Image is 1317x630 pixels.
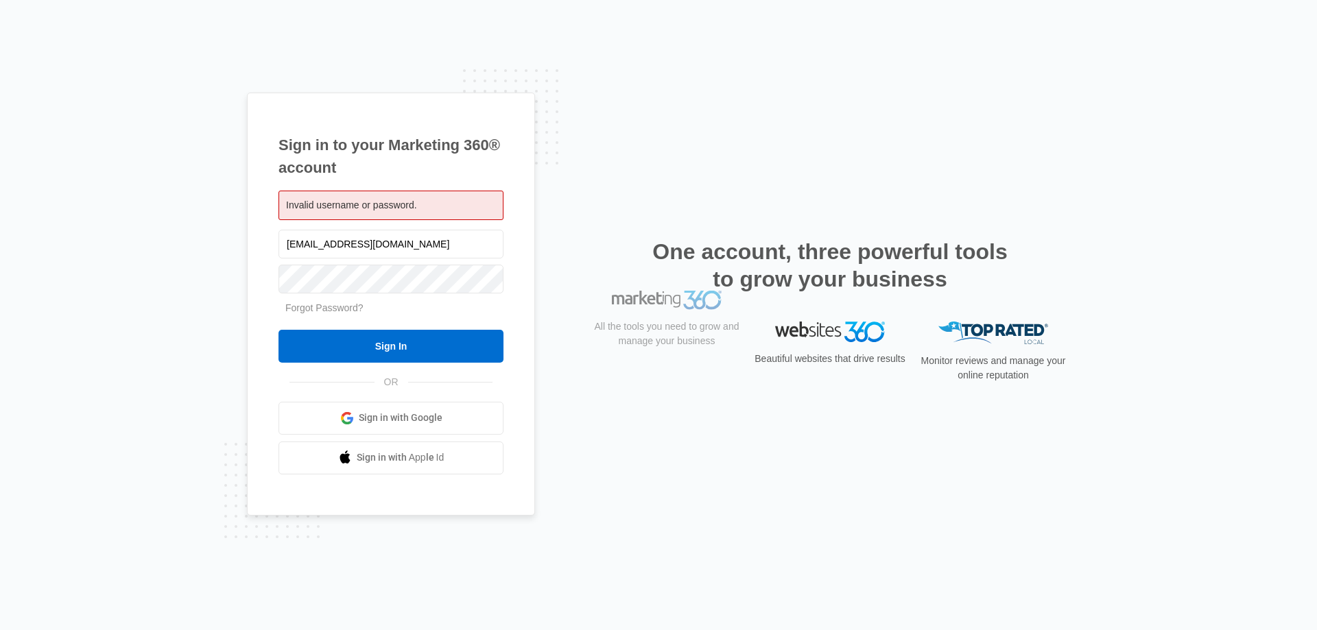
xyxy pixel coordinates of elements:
[278,402,503,435] a: Sign in with Google
[357,450,444,465] span: Sign in with Apple Id
[375,375,408,389] span: OR
[359,411,442,425] span: Sign in with Google
[278,230,503,258] input: Email
[753,352,907,366] p: Beautiful websites that drive results
[916,354,1070,383] p: Monitor reviews and manage your online reputation
[278,441,503,474] a: Sign in with Apple Id
[278,330,503,363] input: Sign In
[775,322,885,341] img: Websites 360
[938,322,1048,344] img: Top Rated Local
[285,302,364,313] a: Forgot Password?
[590,350,744,379] p: All the tools you need to grow and manage your business
[612,322,722,341] img: Marketing 360
[278,134,503,179] h1: Sign in to your Marketing 360® account
[286,199,417,210] span: Invalid username or password.
[648,238,1012,293] h2: One account, three powerful tools to grow your business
